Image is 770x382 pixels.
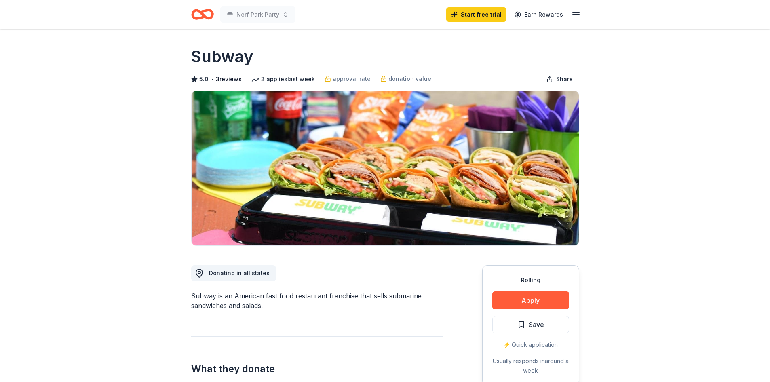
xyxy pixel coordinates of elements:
[220,6,295,23] button: Nerf Park Party
[529,319,544,330] span: Save
[380,74,431,84] a: donation value
[251,74,315,84] div: 3 applies last week
[209,270,270,276] span: Donating in all states
[191,291,443,310] div: Subway is an American fast food restaurant franchise that sells submarine sandwiches and salads.
[492,275,569,285] div: Rolling
[211,76,213,82] span: •
[325,74,371,84] a: approval rate
[492,316,569,333] button: Save
[446,7,506,22] a: Start free trial
[492,291,569,309] button: Apply
[216,74,242,84] button: 3reviews
[236,10,279,19] span: Nerf Park Party
[492,340,569,350] div: ⚡️ Quick application
[199,74,209,84] span: 5.0
[540,71,579,87] button: Share
[492,356,569,376] div: Usually responds in around a week
[191,45,253,68] h1: Subway
[192,91,579,245] img: Image for Subway
[510,7,568,22] a: Earn Rewards
[191,5,214,24] a: Home
[388,74,431,84] span: donation value
[333,74,371,84] span: approval rate
[556,74,573,84] span: Share
[191,363,443,376] h2: What they donate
